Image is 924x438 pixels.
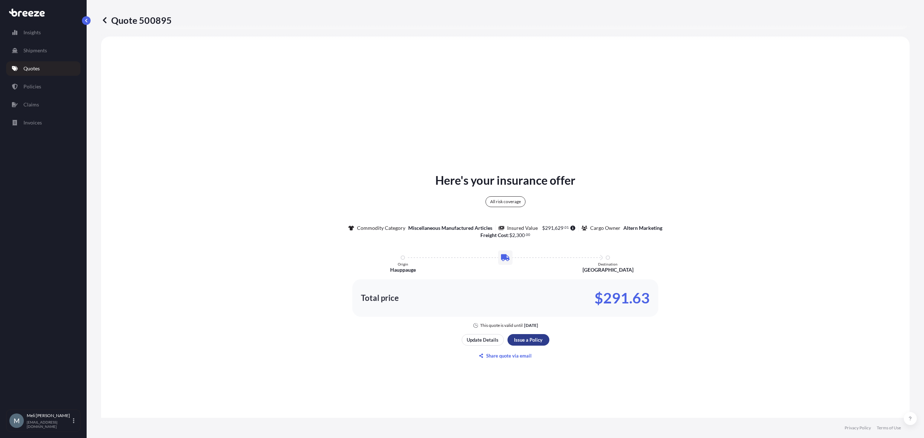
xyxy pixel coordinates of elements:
p: [DATE] [524,323,538,328]
p: Cargo Owner [590,224,620,232]
p: Hauppauge [390,266,416,273]
p: $291.63 [594,292,650,304]
a: Privacy Policy [845,425,871,431]
a: Quotes [6,61,80,76]
span: , [554,225,555,231]
p: [GEOGRAPHIC_DATA] [583,266,633,273]
span: M [14,417,20,424]
span: 00 [526,233,530,236]
a: Terms of Use [877,425,901,431]
span: 01 [565,226,569,229]
a: Policies [6,79,80,94]
span: 629 [555,225,563,231]
p: Invoices [23,119,42,126]
button: Update Details [462,334,504,346]
a: Shipments [6,43,80,58]
p: Altern Marketing [623,224,662,232]
p: Meli [PERSON_NAME] [27,413,71,419]
p: : [480,232,531,239]
a: Insights [6,25,80,40]
p: Shipments [23,47,47,54]
span: $ [509,233,512,238]
span: $ [542,225,545,231]
a: Invoices [6,115,80,130]
p: Destination [598,262,618,266]
span: . [525,233,526,236]
span: 2 [512,233,515,238]
p: [EMAIL_ADDRESS][DOMAIN_NAME] [27,420,71,429]
p: Insured Value [507,224,538,232]
p: Share quote via email [486,352,532,359]
span: 300 [516,233,525,238]
a: Claims [6,97,80,112]
span: 291 [545,225,554,231]
button: Issue a Policy [507,334,549,346]
p: Quotes [23,65,40,72]
p: Insights [23,29,41,36]
p: This quote is valid until [480,323,523,328]
p: Quote 500895 [101,14,172,26]
p: Miscellaneous Manufactured Articles [408,224,492,232]
p: Update Details [467,336,498,343]
p: Issue a Policy [514,336,542,343]
p: Here's your insurance offer [435,172,575,189]
span: , [515,233,516,238]
button: Share quote via email [462,350,549,362]
b: Freight Cost [480,232,508,238]
p: Origin [398,262,408,266]
p: Commodity Category [357,224,405,232]
p: Claims [23,101,39,108]
div: All risk coverage [485,196,526,207]
p: Policies [23,83,41,90]
p: Total price [361,294,399,302]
